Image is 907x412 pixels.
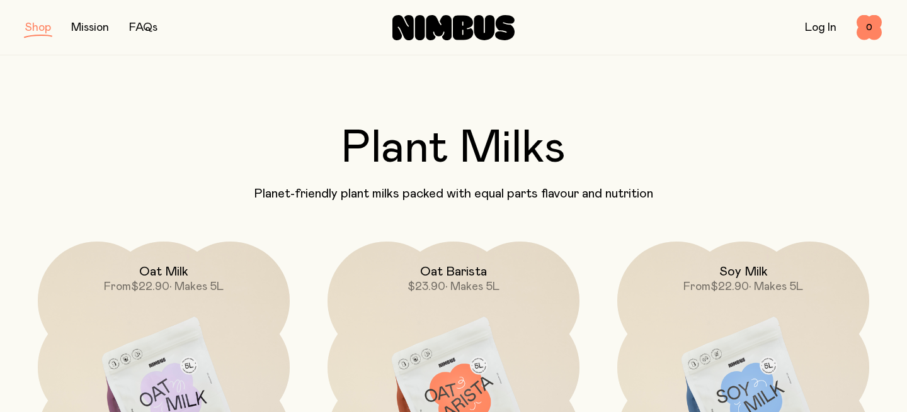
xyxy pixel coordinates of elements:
[683,281,710,292] span: From
[169,281,224,292] span: • Makes 5L
[129,22,157,33] a: FAQs
[719,264,768,279] h2: Soy Milk
[71,22,109,33] a: Mission
[805,22,836,33] a: Log In
[710,281,749,292] span: $22.90
[445,281,499,292] span: • Makes 5L
[408,281,445,292] span: $23.90
[420,264,487,279] h2: Oat Barista
[104,281,131,292] span: From
[25,126,882,171] h2: Plant Milks
[131,281,169,292] span: $22.90
[25,186,882,201] p: Planet-friendly plant milks packed with equal parts flavour and nutrition
[857,15,882,40] button: 0
[749,281,803,292] span: • Makes 5L
[139,264,188,279] h2: Oat Milk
